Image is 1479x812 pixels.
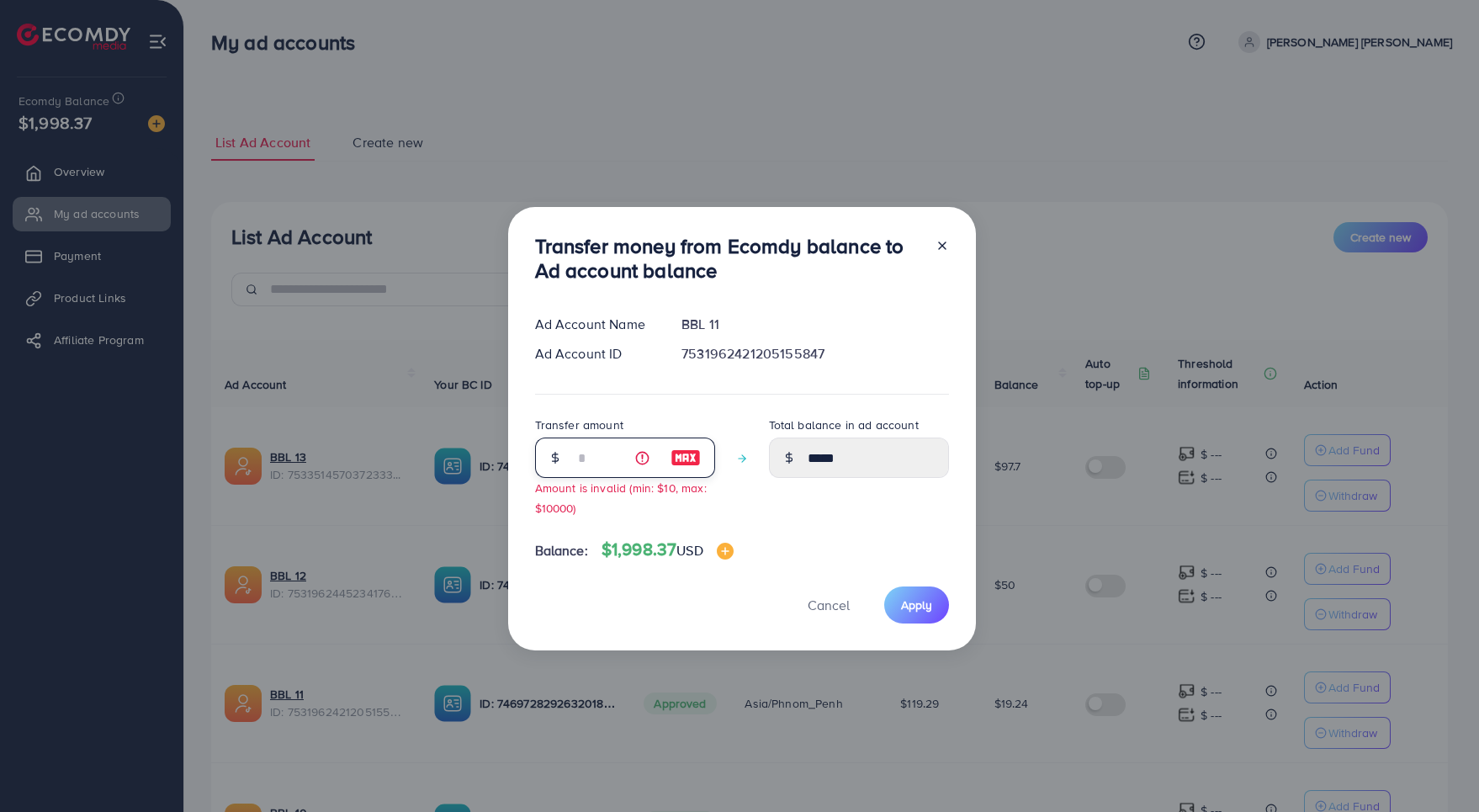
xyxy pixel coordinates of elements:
[535,480,707,515] small: Amount is invalid (min: $10, max: $10000)
[535,541,588,560] span: Balance:
[717,543,734,560] img: image
[535,234,922,283] h3: Transfer money from Ecomdy balance to Ad account balance
[668,344,962,364] div: 7531962421205155847
[535,417,623,433] label: Transfer amount
[1407,736,1466,799] iframe: Chat
[884,586,949,623] button: Apply
[808,596,850,614] span: Cancel
[668,315,962,334] div: BBL 11
[787,586,871,623] button: Cancel
[901,597,932,613] span: Apply
[769,417,919,433] label: Total balance in ad account
[522,344,669,364] div: Ad Account ID
[602,539,734,560] h4: $1,998.37
[522,315,669,334] div: Ad Account Name
[676,541,702,560] span: USD
[671,448,701,468] img: image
